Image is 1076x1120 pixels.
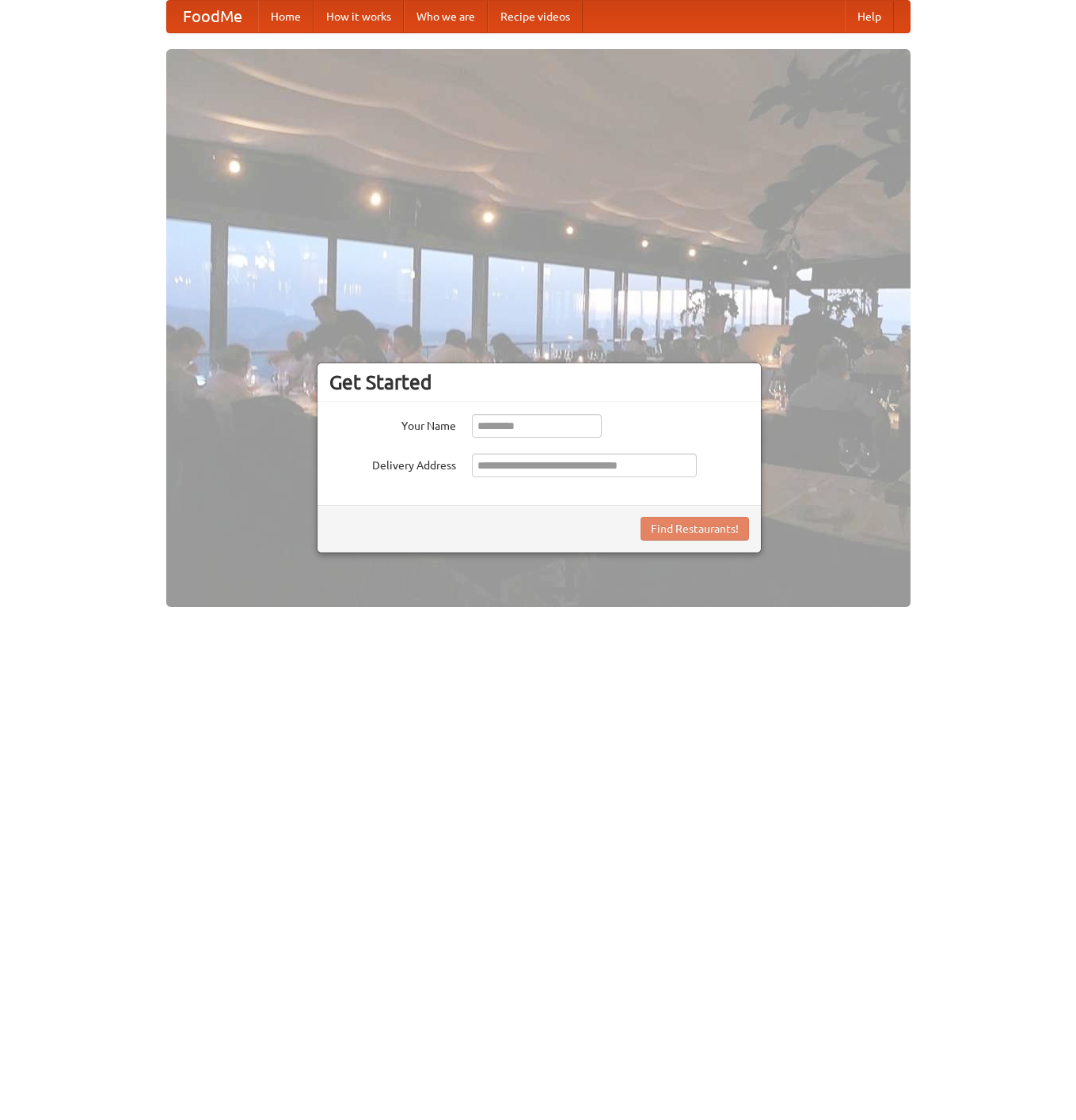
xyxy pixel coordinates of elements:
[488,1,583,32] a: Recipe videos
[329,454,456,473] label: Delivery Address
[314,1,404,32] a: How it works
[258,1,314,32] a: Home
[845,1,894,32] a: Help
[167,1,258,32] a: FoodMe
[329,370,749,394] h3: Get Started
[641,517,749,541] button: Find Restaurants!
[404,1,488,32] a: Who we are
[329,414,456,434] label: Your Name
